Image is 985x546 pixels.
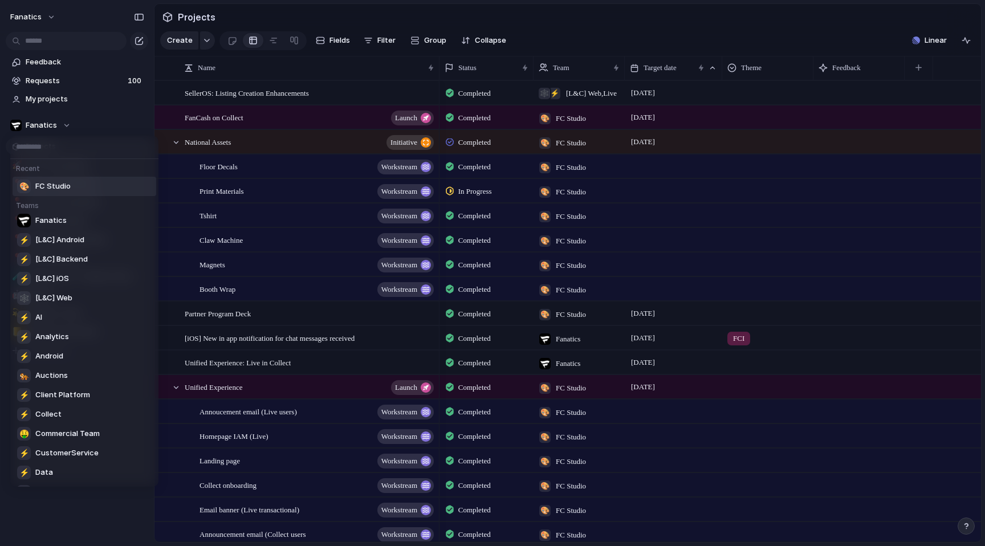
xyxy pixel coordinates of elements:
div: 🤑 [17,427,31,441]
span: FC Studio [35,181,71,192]
span: [L&C] Backend [35,254,88,265]
h5: Teams [13,196,160,211]
span: [L&C] Android [35,234,84,246]
div: ⚡ [17,330,31,344]
span: CustomerService [35,447,99,459]
div: ⚡ [17,272,31,286]
div: 🤖 [17,485,31,499]
span: [L&C] Web [35,292,72,304]
div: ⚡ [17,252,31,266]
h5: Recent [13,159,160,174]
div: ⚡ [17,446,31,460]
span: Collect [35,409,62,420]
div: ⚡ [17,388,31,402]
span: Fanatics [35,215,67,226]
div: ⚡ [17,349,31,363]
div: 🐅 [17,369,31,382]
span: Commercial Team [35,428,100,439]
span: Client Platform [35,389,90,401]
span: Analytics [35,331,69,343]
div: ⚡ [17,408,31,421]
div: 🕸 [17,291,31,305]
div: ⚡ [17,311,31,324]
span: AI [35,312,42,323]
span: [L&C] iOS [35,273,69,284]
span: Data Engineering [35,486,97,498]
div: ⚡ [17,466,31,479]
span: Android [35,351,63,362]
span: Auctions [35,370,68,381]
span: Data [35,467,53,478]
div: 🎨 [17,180,31,193]
div: ⚡ [17,233,31,247]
